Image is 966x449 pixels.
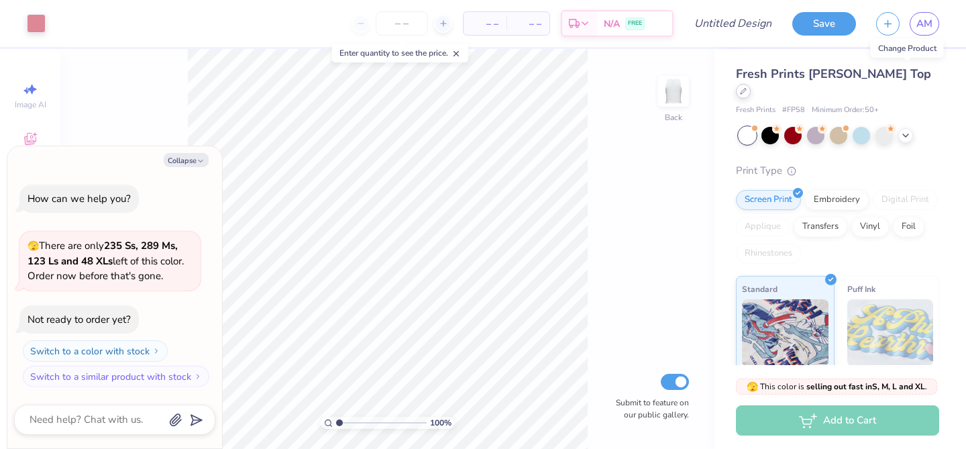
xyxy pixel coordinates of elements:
button: Switch to a color with stock [23,340,168,362]
span: Fresh Prints [736,105,775,116]
span: # FP58 [782,105,805,116]
img: Switch to a similar product with stock [194,372,202,381]
span: 100 % [430,417,451,429]
span: Fresh Prints [PERSON_NAME] Top [736,66,931,82]
span: 🫣 [747,381,758,393]
div: Embroidery [805,190,869,210]
div: Applique [736,217,790,237]
span: N/A [604,17,620,31]
span: – – [515,17,541,31]
div: Transfers [794,217,847,237]
div: Enter quantity to see the price. [332,44,468,62]
button: Collapse [164,153,209,167]
img: Standard [742,299,828,366]
div: How can we help you? [28,192,131,205]
strong: selling out fast in S, M, L and XL [806,381,925,392]
button: Switch to a similar product with stock [23,366,209,387]
div: Not ready to order yet? [28,313,131,326]
input: Untitled Design [684,10,782,37]
div: Print Type [736,163,939,179]
span: FREE [628,19,642,28]
span: 🫣 [28,240,39,252]
input: – – [376,11,428,36]
div: Change Product [871,39,944,58]
div: Digital Print [873,190,938,210]
div: Screen Print [736,190,801,210]
span: This color is . [747,381,927,393]
label: Submit to feature on our public gallery. [608,397,689,421]
span: Minimum Order: 50 + [812,105,879,116]
div: Rhinestones [736,244,801,264]
button: Save [792,12,856,36]
span: There are only left of this color. Order now before that's gone. [28,239,184,283]
div: Back [665,111,682,123]
img: Back [660,78,687,105]
strong: 235 Ss, 289 Ms, 123 Ls and 48 XLs [28,239,178,268]
a: AM [910,12,939,36]
span: Standard [742,282,777,296]
img: Switch to a color with stock [152,347,160,355]
span: – – [472,17,498,31]
div: Foil [893,217,924,237]
div: Vinyl [851,217,889,237]
span: AM [916,16,932,32]
span: Puff Ink [847,282,875,296]
img: Puff Ink [847,299,934,366]
span: Image AI [15,99,46,110]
